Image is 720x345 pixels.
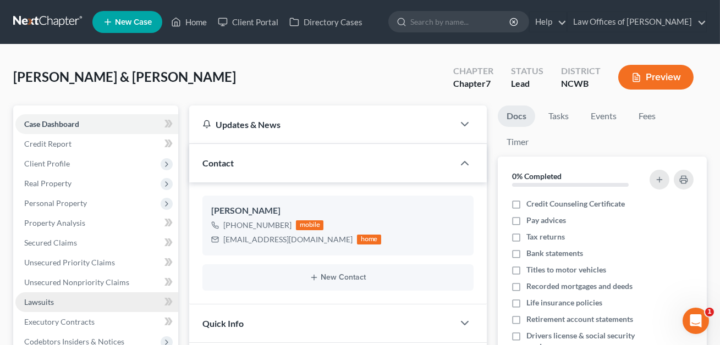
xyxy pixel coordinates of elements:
span: Pay advices [526,215,566,226]
div: NCWB [561,77,601,90]
span: Contact [202,158,234,168]
span: Recorded mortgages and deeds [526,281,633,292]
span: Life insurance policies [526,297,602,308]
a: Secured Claims [15,233,178,253]
div: [PERSON_NAME] [211,204,464,218]
div: Updates & News [202,119,440,130]
span: Secured Claims [24,238,77,247]
span: New Case [115,18,152,26]
a: Unsecured Priority Claims [15,253,178,272]
span: Retirement account statements [526,314,633,325]
div: home [357,235,381,244]
div: [EMAIL_ADDRESS][DOMAIN_NAME] [223,234,353,245]
div: mobile [296,220,323,230]
a: Tasks [540,105,578,127]
div: Chapter [453,65,493,77]
a: Lawsuits [15,292,178,312]
span: Real Property [24,179,72,188]
a: Fees [630,105,665,127]
span: Property Analysis [24,218,85,227]
span: Client Profile [24,159,70,168]
span: Bank statements [526,248,583,259]
span: [PERSON_NAME] & [PERSON_NAME] [13,69,236,85]
a: Timer [498,131,537,153]
div: Status [511,65,543,77]
span: 7 [486,78,491,88]
a: Executory Contracts [15,312,178,332]
a: Unsecured Nonpriority Claims [15,272,178,292]
a: Docs [498,105,535,127]
input: Search by name... [410,12,511,32]
a: Client Portal [212,12,284,32]
a: Home [166,12,212,32]
span: Case Dashboard [24,119,79,129]
iframe: Intercom live chat [683,308,709,334]
div: [PHONE_NUMBER] [223,220,292,231]
a: Credit Report [15,134,178,154]
div: District [561,65,601,77]
div: Lead [511,77,543,90]
span: Quick Info [202,318,244,329]
a: Law Offices of [PERSON_NAME] [568,12,706,32]
a: Help [530,12,567,32]
div: Chapter [453,77,493,90]
span: Lawsuits [24,297,54,307]
span: Executory Contracts [24,317,95,326]
a: Events [582,105,625,127]
a: Property Analysis [15,213,178,233]
span: Unsecured Nonpriority Claims [24,277,129,287]
span: Credit Counseling Certificate [526,198,625,209]
button: New Contact [211,273,464,282]
a: Directory Cases [284,12,368,32]
button: Preview [618,65,694,90]
span: Titles to motor vehicles [526,264,606,275]
strong: 0% Completed [512,171,562,181]
span: Credit Report [24,139,72,148]
span: Tax returns [526,231,565,242]
a: Case Dashboard [15,114,178,134]
span: Personal Property [24,198,87,208]
span: Unsecured Priority Claims [24,258,115,267]
span: 1 [705,308,714,316]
